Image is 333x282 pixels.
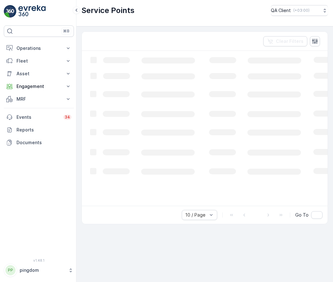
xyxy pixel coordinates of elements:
p: Engagement [16,83,61,90]
button: Operations [4,42,74,55]
img: logo_light-DOdMpM7g.png [18,5,46,18]
p: ( +03:00 ) [293,8,310,13]
span: v 1.48.1 [4,258,74,262]
p: Clear Filters [276,38,304,44]
button: Clear Filters [263,36,307,46]
p: Operations [16,45,61,51]
button: Engagement [4,80,74,93]
p: Service Points [82,5,134,16]
p: pingdom [20,267,65,273]
button: QA Client(+03:00) [271,5,328,16]
span: Go To [295,212,309,218]
button: PPpingdom [4,264,74,277]
p: QA Client [271,7,291,14]
p: Documents [16,139,71,146]
button: MRF [4,93,74,105]
p: MRF [16,96,61,102]
div: PP [5,265,16,275]
p: Events [16,114,60,120]
p: Reports [16,127,71,133]
button: Fleet [4,55,74,67]
p: 34 [65,115,70,120]
a: Events34 [4,111,74,124]
a: Documents [4,136,74,149]
img: logo [4,5,16,18]
a: Reports [4,124,74,136]
p: Fleet [16,58,61,64]
p: ⌘B [63,29,69,34]
button: Asset [4,67,74,80]
p: Asset [16,70,61,77]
